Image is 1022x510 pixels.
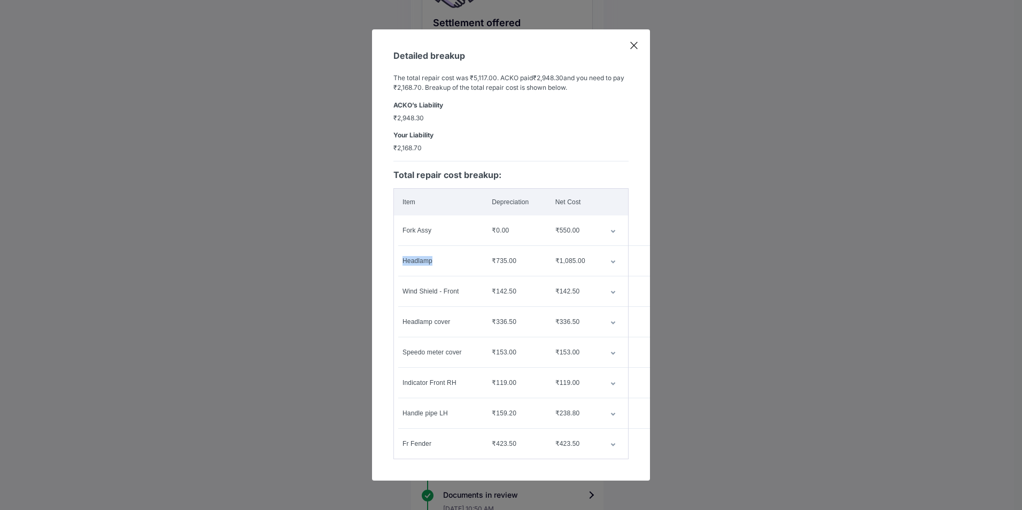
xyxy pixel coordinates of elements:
div: Headlamp [402,256,475,266]
h6: Your Liability [393,131,629,139]
div: Headlamp cover [402,317,475,327]
span: ₹2,168.70 [393,143,629,152]
span: ₹2,948.30 [393,113,629,122]
div: Net Cost [555,197,593,207]
div: ₹159.20 [492,408,538,418]
div: Item [402,197,475,207]
div: ₹336.50 [492,317,538,327]
div: Indicator Front RH [402,378,475,388]
div: ₹0.00 [492,226,538,235]
div: ₹423.50 [492,439,538,449]
div: ₹119.00 [555,378,593,388]
div: Speedo meter cover [402,347,475,357]
div: Fr Fender [402,439,475,449]
div: Handle pipe LH [402,408,475,418]
div: Fork Assy [402,226,475,235]
div: ₹153.00 [492,347,538,357]
div: Detailed breakup [393,51,629,60]
table: customized table [393,188,629,459]
div: ₹423.50 [555,439,593,449]
div: Depreciation [492,197,538,207]
h5: Total repair cost breakup: [393,170,629,180]
div: ₹1,085.00 [555,256,593,266]
div: ₹735.00 [492,256,538,266]
div: Wind Shield - Front [402,287,475,296]
h6: The total repair cost was ₹5,117.00 . ACKO paid ₹2,948.30 and you need to pay ₹2,168.70 . Breakup... [393,73,629,92]
div: ₹153.00 [555,347,593,357]
div: ₹142.50 [492,287,538,296]
div: ₹142.50 [555,287,593,296]
div: ₹550.00 [555,226,593,235]
div: ₹238.80 [555,408,593,418]
div: ₹119.00 [492,378,538,388]
h6: ACKO’s Liability [393,101,629,109]
div: ₹336.50 [555,317,593,327]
